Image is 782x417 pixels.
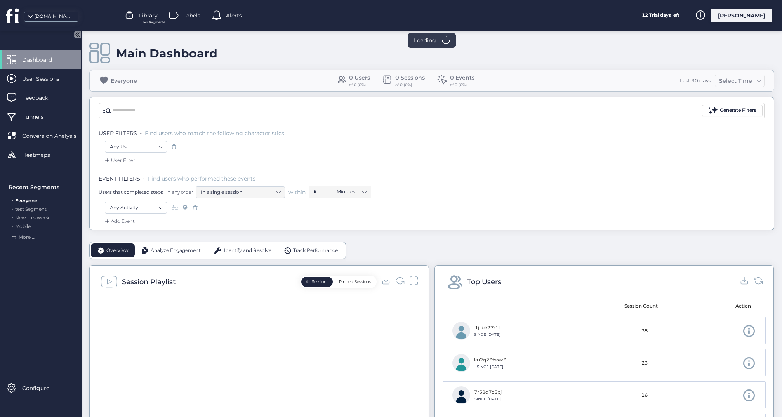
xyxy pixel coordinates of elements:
span: . [12,205,13,212]
span: test Segment [15,206,47,212]
div: 7r52d7c5pj [474,389,502,396]
nz-select-item: Minutes [337,186,366,198]
div: ku2q23fxaw3 [474,356,506,364]
span: . [12,213,13,221]
span: 16 [641,392,648,399]
span: Mobile [15,223,31,229]
span: Dashboard [22,56,64,64]
div: SINCE [DATE] [474,364,506,370]
span: Feedback [22,94,60,102]
mat-header-cell: Action [681,295,760,317]
div: Main Dashboard [116,46,217,61]
span: For Segments [143,20,165,25]
span: Identify and Resolve [224,247,271,254]
span: Heatmaps [22,151,62,159]
button: Pinned Sessions [335,277,375,287]
div: 12 Trial days left [631,9,690,22]
div: SINCE [DATE] [474,396,502,402]
span: Overview [106,247,129,254]
span: Configure [22,384,61,393]
span: EVENT FILTERS [99,175,140,182]
span: Funnels [22,113,55,121]
nz-select-item: In a single session [201,186,280,198]
span: Labels [183,11,200,20]
span: Library [139,11,158,20]
nz-select-item: Any User [110,141,162,153]
div: User Filter [103,156,135,164]
span: Track Performance [293,247,338,254]
div: Add Event [103,217,135,225]
span: 38 [641,327,648,335]
span: . [12,222,13,229]
button: Generate Filters [702,105,763,116]
div: 1jjjbk27r1l [474,324,500,332]
div: SINCE [DATE] [474,332,500,338]
div: Top Users [467,276,501,287]
span: Loading [414,36,436,45]
mat-header-cell: Session Count [601,295,681,317]
span: New this week [15,215,49,221]
span: . [143,174,145,181]
span: More ... [19,234,35,241]
span: Everyone [15,198,37,203]
span: Find users who match the following characteristics [145,130,284,137]
div: Generate Filters [720,107,756,114]
span: within [288,188,306,196]
button: All Sessions [301,277,333,287]
span: Find users who performed these events [148,175,255,182]
div: [DOMAIN_NAME] [34,13,73,20]
div: [PERSON_NAME] [711,9,772,22]
span: . [12,196,13,203]
span: USER FILTERS [99,130,137,137]
span: User Sessions [22,75,71,83]
span: Alerts [226,11,242,20]
span: Users that completed steps [99,189,163,195]
div: Recent Segments [9,183,76,191]
span: Analyze Engagement [151,247,201,254]
span: in any order [165,189,193,195]
div: Session Playlist [122,276,176,287]
span: . [140,128,142,136]
nz-select-item: Any Activity [110,202,162,214]
span: 23 [641,360,648,367]
span: Conversion Analysis [22,132,88,140]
